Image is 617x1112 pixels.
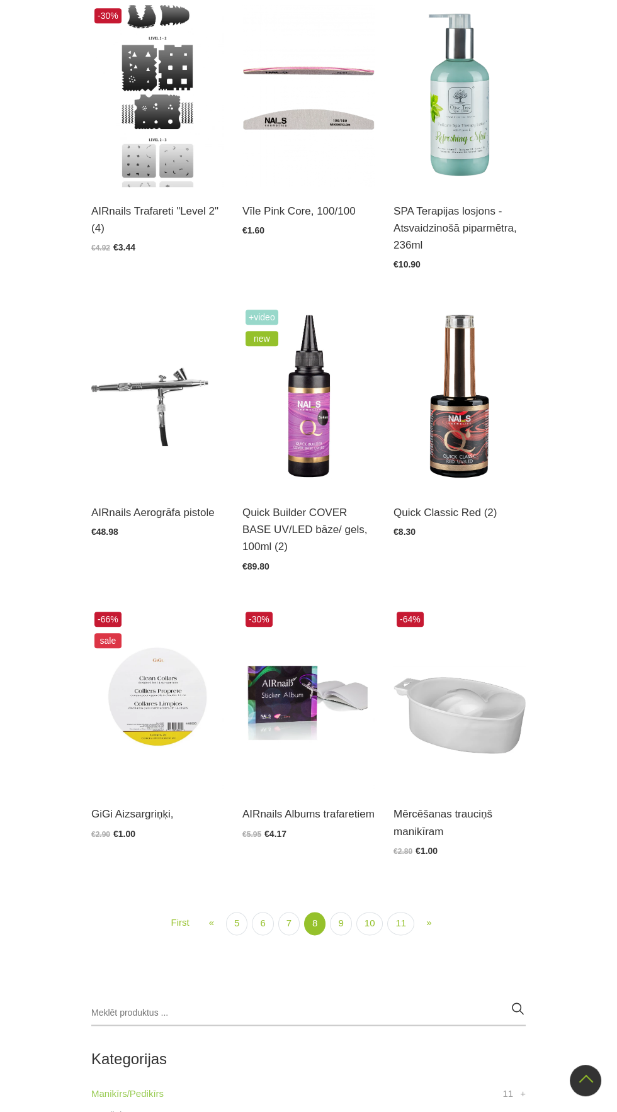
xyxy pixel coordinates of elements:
[304,912,325,935] a: 8
[264,829,286,839] span: €4.17
[94,8,122,23] span: -30%
[393,847,412,856] span: €2.80
[393,306,526,488] img: Quick Classic Red - īpaši pigmentēta, augstas kvalitātes klasiskā sarkanā gellaka, kas piešķir el...
[91,527,118,537] span: €48.98
[278,912,300,935] a: 7
[242,561,269,571] span: €89.80
[242,306,375,488] img: Šī brīža iemīlētākais produkts, kas nepieviļ nevienu meistaru.Perfektas noturības kamuflāžas bāze...
[426,917,431,928] span: »
[502,1086,513,1101] span: 11
[91,504,224,521] a: AIRnails Aerogrāfa pistole
[113,829,135,839] span: €1.00
[246,310,278,325] span: +Video
[242,504,375,556] a: Quick Builder COVER BASE UV/LED bāze/ gels, 100ml (2)
[419,912,439,934] a: Next
[91,5,224,187] img: Description
[91,912,526,935] nav: catalog-product-list
[91,1086,164,1101] a: Manikīrs/Pedikīrs
[397,612,424,627] span: -64%
[164,912,197,934] a: First
[91,830,110,839] span: €2.90
[91,203,224,237] a: AIRnails Trafareti "Level 2" (4)
[91,306,224,488] img: Description
[201,912,222,934] a: Previous
[416,846,438,856] span: €1.00
[242,225,264,235] span: €1.60
[252,912,273,935] a: 6
[226,912,247,935] a: 5
[91,244,110,252] span: €4.92
[113,242,135,252] span: €3.44
[246,612,273,627] span: -30%
[94,633,122,648] span: sale
[393,806,526,840] a: Mērcēšanas trauciņš manikīram
[393,609,526,790] img: Mērcēšanas trauciņš manikīramĒrts un praktisks mērcēšanas trauciņš, piemērots nagu kopšanai un pr...
[330,912,351,935] a: 9
[242,806,375,823] a: AIRnails Albums trafaretiem
[393,504,526,521] a: Quick Classic Red (2)
[393,527,416,537] span: €8.30
[520,1086,526,1101] a: +
[356,912,383,935] a: 10
[393,5,526,187] img: Atsvaidzinošs Spa Tearpijas losjons pēdām/kājām ar piparmētras aromātu.Spa Terapijas pēdu losjons...
[246,331,278,346] span: new
[242,203,375,220] a: Vīle Pink Core, 100/100
[242,830,261,839] span: €5.95
[387,912,414,935] a: 11
[209,917,214,928] span: «
[91,1051,526,1067] h2: Kategorijas
[91,609,224,790] img: Vaska sildītāja aizsargriņķi pasargā sildītāju no nevēlamas vaska notecēšanas....
[242,5,375,187] img: Ilgi kalpojoša nagu kopšanas vīle 100/100 griti. Paredzēta dabīgā naga, gēla vai akrila apstrādei...
[393,259,421,269] span: €10.90
[242,609,375,790] img: Aerogrāfijas albums (10 lapas) ar glancētām lapām trafaretu uzglabāšanai un ilgstošai lietošanai....
[91,806,224,823] a: GiGi Aizsargriņķi,
[393,203,526,254] a: SPA Terapijas losjons - Atsvaidzinošā piparmētra, 236ml
[94,612,122,627] span: -66%
[91,1001,526,1026] input: Meklēt produktus ...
